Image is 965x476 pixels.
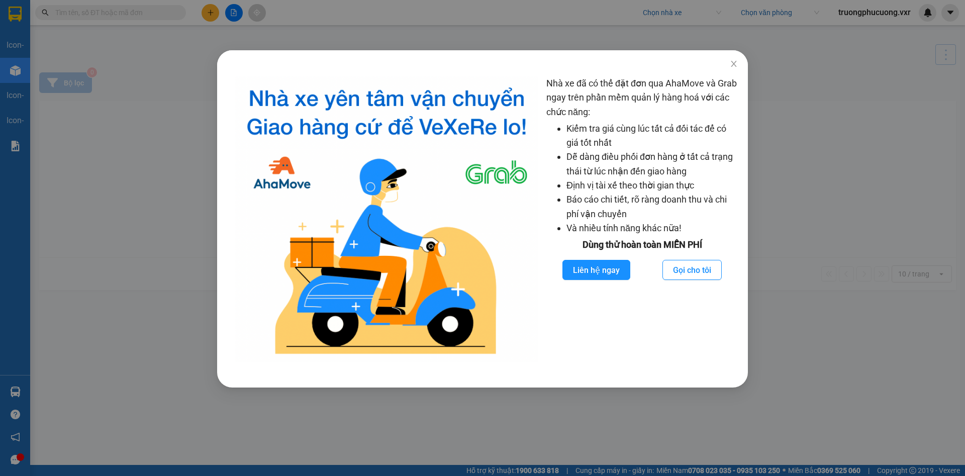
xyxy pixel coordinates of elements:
[573,264,620,276] span: Liên hệ ngay
[566,150,738,178] li: Dễ dàng điều phối đơn hàng ở tất cả trạng thái từ lúc nhận đến giao hàng
[720,50,748,78] button: Close
[235,76,538,362] img: logo
[566,193,738,221] li: Báo cáo chi tiết, rõ ràng doanh thu và chi phí vận chuyển
[546,76,738,362] div: Nhà xe đã có thể đặt đơn qua AhaMove và Grab ngay trên phần mềm quản lý hàng hoá với các chức năng:
[673,264,711,276] span: Gọi cho tôi
[662,260,722,280] button: Gọi cho tôi
[566,178,738,193] li: Định vị tài xế theo thời gian thực
[566,221,738,235] li: Và nhiều tính năng khác nữa!
[546,238,738,252] div: Dùng thử hoàn toàn MIỄN PHÍ
[566,122,738,150] li: Kiểm tra giá cùng lúc tất cả đối tác để có giá tốt nhất
[730,60,738,68] span: close
[562,260,630,280] button: Liên hệ ngay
